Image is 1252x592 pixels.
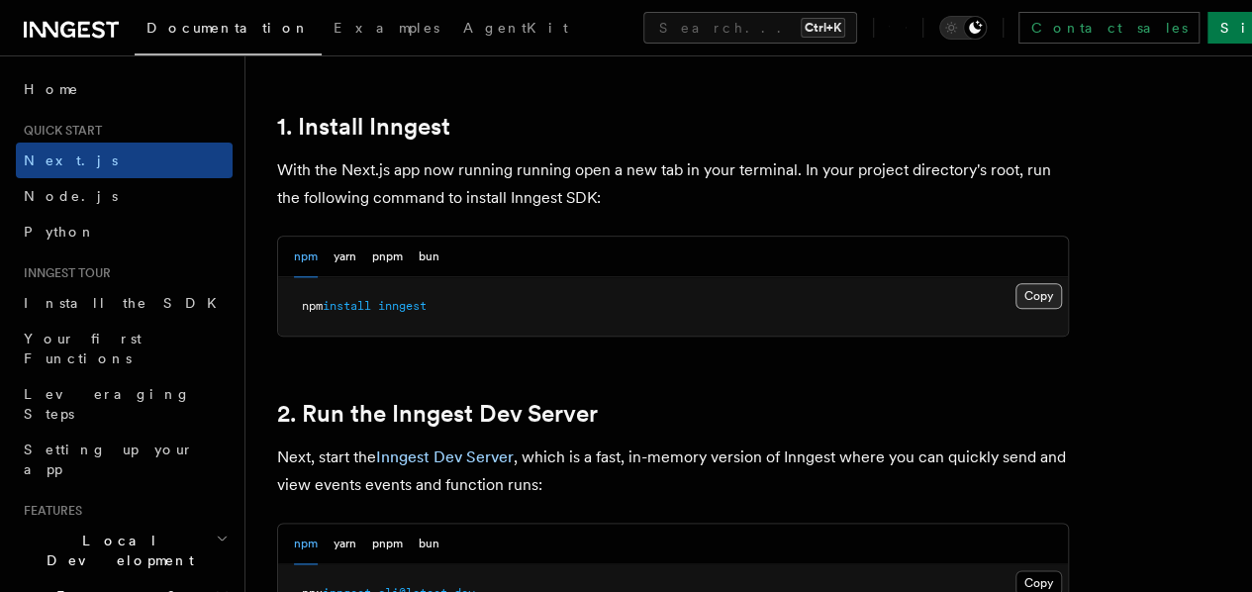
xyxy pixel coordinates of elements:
a: Inngest Dev Server [376,447,514,466]
button: bun [419,524,439,564]
a: Python [16,214,233,249]
a: Install the SDK [16,285,233,321]
span: Documentation [146,20,310,36]
a: Next.js [16,143,233,178]
a: Home [16,71,233,107]
button: npm [294,524,318,564]
span: Home [24,79,79,99]
span: npm [302,299,323,313]
span: Python [24,224,96,240]
button: Local Development [16,523,233,578]
span: install [323,299,371,313]
button: Copy [1015,283,1062,309]
span: Setting up your app [24,442,194,477]
span: Examples [334,20,439,36]
button: pnpm [372,524,403,564]
span: Your first Functions [24,331,142,366]
a: AgentKit [451,6,580,53]
button: bun [419,237,439,277]
span: Install the SDK [24,295,229,311]
button: npm [294,237,318,277]
span: Node.js [24,188,118,204]
a: Documentation [135,6,322,55]
a: Examples [322,6,451,53]
a: Contact sales [1018,12,1200,44]
button: yarn [334,524,356,564]
a: Setting up your app [16,432,233,487]
a: 1. Install Inngest [277,113,450,141]
a: Your first Functions [16,321,233,376]
a: Node.js [16,178,233,214]
span: Leveraging Steps [24,386,191,422]
button: Toggle dark mode [939,16,987,40]
button: yarn [334,237,356,277]
p: Next, start the , which is a fast, in-memory version of Inngest where you can quickly send and vi... [277,444,1069,499]
button: Search...Ctrl+K [643,12,857,44]
kbd: Ctrl+K [801,18,845,38]
p: With the Next.js app now running running open a new tab in your terminal. In your project directo... [277,156,1069,212]
span: Inngest tour [16,265,111,281]
span: AgentKit [463,20,568,36]
span: Features [16,503,82,519]
span: inngest [378,299,427,313]
button: pnpm [372,237,403,277]
a: 2. Run the Inngest Dev Server [277,400,598,428]
span: Next.js [24,152,118,168]
a: Leveraging Steps [16,376,233,432]
span: Quick start [16,123,102,139]
span: Local Development [16,531,216,570]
